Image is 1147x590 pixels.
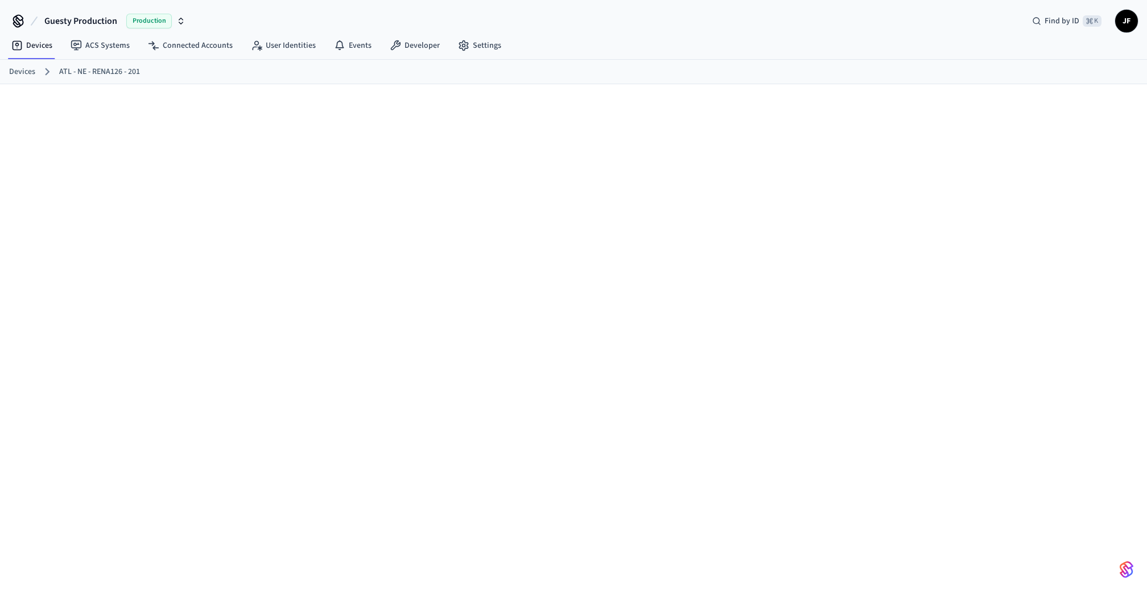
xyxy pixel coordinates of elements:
a: ATL - NE - RENA126 - 201 [59,66,140,78]
a: User Identities [242,35,325,56]
span: ⌘ K [1083,15,1101,27]
a: Devices [2,35,61,56]
span: JF [1116,11,1137,31]
a: Settings [449,35,510,56]
a: Developer [381,35,449,56]
span: Production [126,14,172,28]
a: Events [325,35,381,56]
span: Guesty Production [44,14,117,28]
span: Find by ID [1045,15,1079,27]
img: SeamLogoGradient.69752ec5.svg [1120,560,1133,579]
a: Devices [9,66,35,78]
a: Connected Accounts [139,35,242,56]
button: JF [1115,10,1138,32]
a: ACS Systems [61,35,139,56]
div: Find by ID⌘ K [1023,11,1111,31]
